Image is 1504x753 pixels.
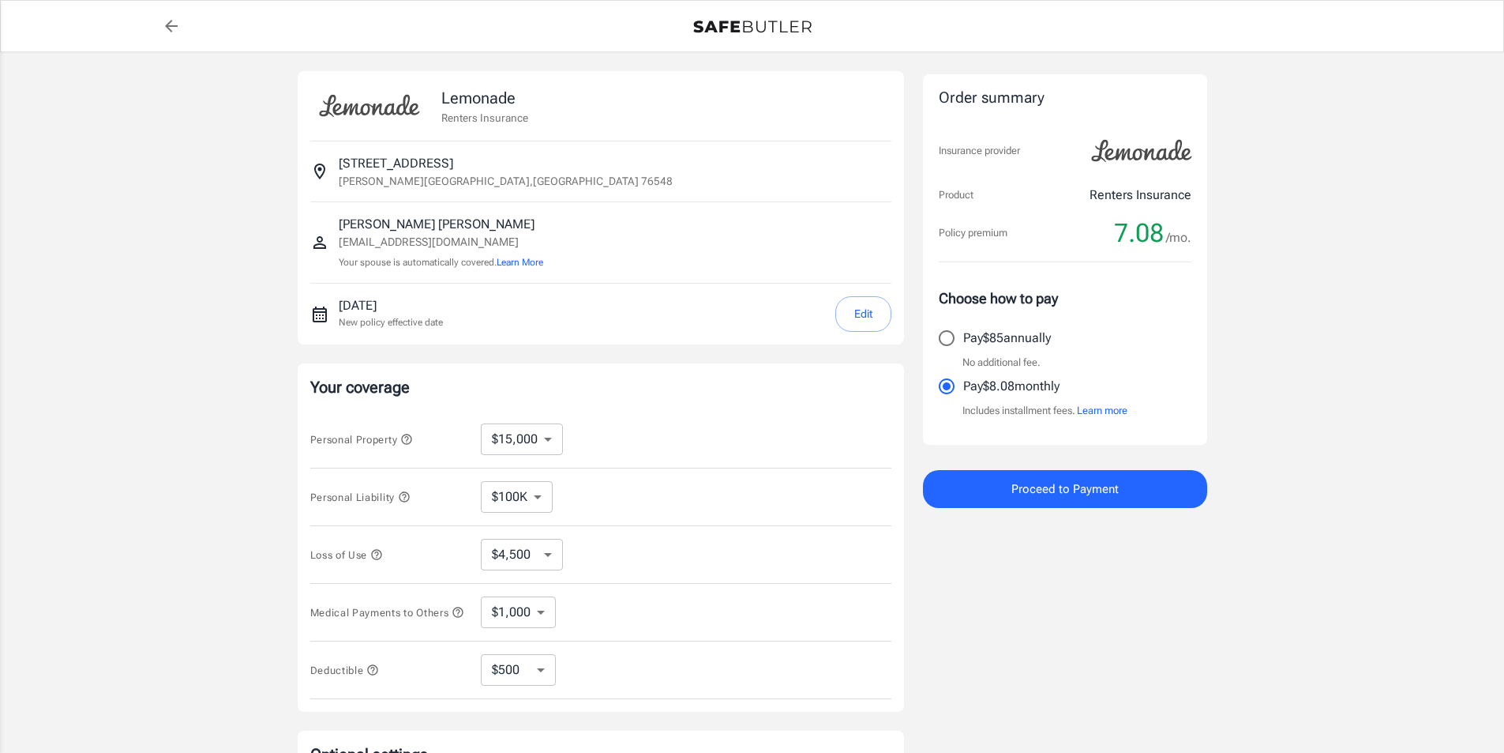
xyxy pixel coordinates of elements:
[939,187,973,203] p: Product
[339,315,443,329] p: New policy effective date
[962,403,1127,419] p: Includes installment fees.
[1090,186,1191,205] p: Renters Insurance
[310,430,413,449] button: Personal Property
[939,87,1191,110] div: Order summary
[339,215,543,234] p: [PERSON_NAME] [PERSON_NAME]
[1114,217,1164,249] span: 7.08
[441,110,528,126] p: Renters Insurance
[441,86,528,110] p: Lemonade
[939,143,1020,159] p: Insurance provider
[310,84,429,128] img: Lemonade
[939,225,1007,241] p: Policy premium
[497,255,543,269] button: Learn More
[339,234,543,250] p: [EMAIL_ADDRESS][DOMAIN_NAME]
[923,470,1207,508] button: Proceed to Payment
[339,154,453,173] p: [STREET_ADDRESS]
[310,491,411,503] span: Personal Liability
[310,376,891,398] p: Your coverage
[310,603,465,622] button: Medical Payments to Others
[939,288,1191,309] p: Choose how to pay
[1011,479,1119,499] span: Proceed to Payment
[1166,227,1191,249] span: /mo.
[310,545,383,564] button: Loss of Use
[310,665,380,676] span: Deductible
[310,661,380,680] button: Deductible
[310,488,411,506] button: Personal Liability
[339,173,673,189] p: [PERSON_NAME][GEOGRAPHIC_DATA] , [GEOGRAPHIC_DATA] 76548
[962,355,1041,371] p: No additional fee.
[339,296,443,315] p: [DATE]
[963,329,1051,348] p: Pay $85 annually
[310,233,329,252] svg: Insured person
[310,162,329,181] svg: Insured address
[835,296,891,332] button: Edit
[1077,403,1127,419] button: Learn more
[310,305,329,324] svg: New policy start date
[693,21,812,33] img: Back to quotes
[339,255,543,270] p: Your spouse is automatically covered.
[310,607,465,619] span: Medical Payments to Others
[156,10,187,42] a: back to quotes
[310,434,413,446] span: Personal Property
[963,377,1060,396] p: Pay $8.08 monthly
[310,549,383,561] span: Loss of Use
[1082,129,1201,173] img: Lemonade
